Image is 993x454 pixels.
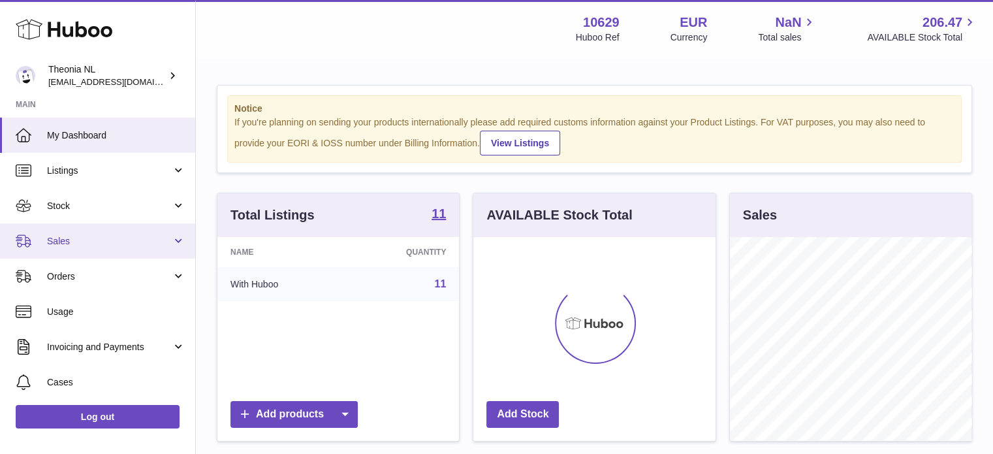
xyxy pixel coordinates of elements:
span: Sales [47,235,172,248]
span: 206.47 [922,14,962,31]
a: 11 [432,207,446,223]
div: Theonia NL [48,63,166,88]
span: Usage [47,306,185,318]
span: NaN [775,14,801,31]
td: With Huboo [217,267,345,301]
h3: Total Listings [230,206,315,224]
div: Huboo Ref [576,31,620,44]
span: Orders [47,270,172,283]
span: Invoicing and Payments [47,341,172,353]
h3: Sales [743,206,777,224]
a: Log out [16,405,180,429]
span: Cases [47,376,185,389]
a: 11 [435,278,447,289]
span: AVAILABLE Stock Total [867,31,977,44]
a: Add products [230,401,358,428]
strong: Notice [234,103,954,115]
a: NaN Total sales [758,14,816,44]
span: Stock [47,200,172,212]
th: Quantity [345,237,459,267]
span: Total sales [758,31,816,44]
span: Listings [47,165,172,177]
a: View Listings [480,131,560,155]
img: info@wholesomegoods.eu [16,66,35,86]
th: Name [217,237,345,267]
span: [EMAIL_ADDRESS][DOMAIN_NAME] [48,76,192,87]
div: If you're planning on sending your products internationally please add required customs informati... [234,116,954,155]
a: Add Stock [486,401,559,428]
h3: AVAILABLE Stock Total [486,206,632,224]
span: My Dashboard [47,129,185,142]
div: Currency [670,31,708,44]
a: 206.47 AVAILABLE Stock Total [867,14,977,44]
strong: EUR [680,14,707,31]
strong: 10629 [583,14,620,31]
strong: 11 [432,207,446,220]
